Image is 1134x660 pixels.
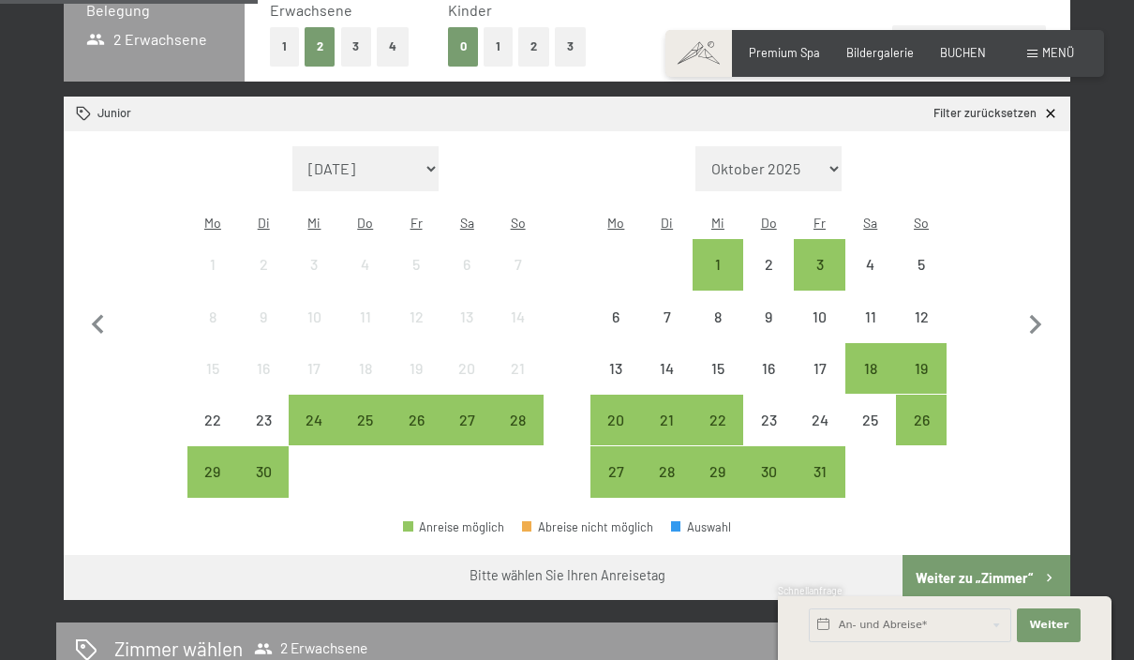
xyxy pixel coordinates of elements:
[749,45,820,60] span: Premium Spa
[898,257,945,304] div: 5
[393,257,440,304] div: 5
[393,361,440,408] div: 19
[607,215,624,231] abbr: Montag
[940,45,986,60] span: BUCHEN
[592,464,639,511] div: 27
[903,555,1070,600] button: Weiter zu „Zimmer“
[796,412,843,459] div: 24
[518,27,549,66] button: 2
[644,361,691,408] div: 14
[289,292,339,342] div: Wed Sep 10 2025
[794,239,844,290] div: Anreise möglich
[642,395,693,445] div: Anreise möglich
[898,361,945,408] div: 19
[845,239,896,290] div: Sat Oct 04 2025
[340,292,391,342] div: Thu Sep 11 2025
[443,361,490,408] div: 20
[642,292,693,342] div: Tue Oct 07 2025
[291,309,337,356] div: 10
[342,257,389,304] div: 4
[187,446,238,497] div: Anreise möglich
[240,464,287,511] div: 30
[896,292,947,342] div: Anreise nicht möglich
[745,464,792,511] div: 30
[391,343,441,394] div: Fri Sep 19 2025
[745,361,792,408] div: 16
[745,257,792,304] div: 2
[76,105,131,122] div: Junior
[693,343,743,394] div: Anreise nicht möglich
[460,215,474,231] abbr: Samstag
[187,239,238,290] div: Mon Sep 01 2025
[671,521,731,533] div: Auswahl
[443,309,490,356] div: 13
[391,395,441,445] div: Anreise möglich
[258,215,270,231] abbr: Dienstag
[1017,608,1081,642] button: Weiter
[189,361,236,408] div: 15
[845,239,896,290] div: Anreise nicht möglich
[393,309,440,356] div: 12
[187,395,238,445] div: Anreise nicht möglich
[187,292,238,342] div: Mon Sep 08 2025
[340,343,391,394] div: Anreise nicht möglich
[187,239,238,290] div: Anreise nicht möglich
[342,309,389,356] div: 11
[289,239,339,290] div: Wed Sep 03 2025
[393,412,440,459] div: 26
[694,309,741,356] div: 8
[340,292,391,342] div: Anreise nicht möglich
[305,27,336,66] button: 2
[341,27,372,66] button: 3
[441,395,492,445] div: Anreise möglich
[187,343,238,394] div: Anreise nicht möglich
[492,292,543,342] div: Sun Sep 14 2025
[1042,45,1074,60] span: Menü
[1016,146,1055,499] button: Nächster Monat
[492,239,543,290] div: Anreise nicht möglich
[863,215,877,231] abbr: Samstag
[896,343,947,394] div: Sun Oct 19 2025
[590,446,641,497] div: Anreise möglich
[238,395,289,445] div: Anreise nicht möglich
[642,343,693,394] div: Anreise nicht möglich
[492,343,543,394] div: Sun Sep 21 2025
[189,464,236,511] div: 29
[896,239,947,290] div: Anreise nicht möglich
[796,464,843,511] div: 31
[642,446,693,497] div: Tue Oct 28 2025
[238,446,289,497] div: Tue Sep 30 2025
[270,1,352,19] span: Erwachsene
[391,239,441,290] div: Fri Sep 05 2025
[794,446,844,497] div: Fri Oct 31 2025
[590,446,641,497] div: Mon Oct 27 2025
[845,343,896,394] div: Sat Oct 18 2025
[642,343,693,394] div: Tue Oct 14 2025
[289,343,339,394] div: Anreise nicht möglich
[743,292,794,342] div: Anreise nicht möglich
[240,309,287,356] div: 9
[745,412,792,459] div: 23
[342,361,389,408] div: 18
[403,521,504,533] div: Anreise möglich
[492,395,543,445] div: Sun Sep 28 2025
[592,412,639,459] div: 20
[391,395,441,445] div: Fri Sep 26 2025
[845,292,896,342] div: Sat Oct 11 2025
[391,292,441,342] div: Anreise nicht möglich
[778,585,843,596] span: Schnellanfrage
[693,395,743,445] div: Anreise möglich
[291,361,337,408] div: 17
[443,412,490,459] div: 27
[796,361,843,408] div: 17
[711,215,724,231] abbr: Mittwoch
[898,412,945,459] div: 26
[847,361,894,408] div: 18
[743,239,794,290] div: Thu Oct 02 2025
[794,395,844,445] div: Anreise nicht möglich
[813,215,826,231] abbr: Freitag
[743,446,794,497] div: Thu Oct 30 2025
[240,257,287,304] div: 2
[441,292,492,342] div: Anreise nicht möglich
[289,239,339,290] div: Anreise nicht möglich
